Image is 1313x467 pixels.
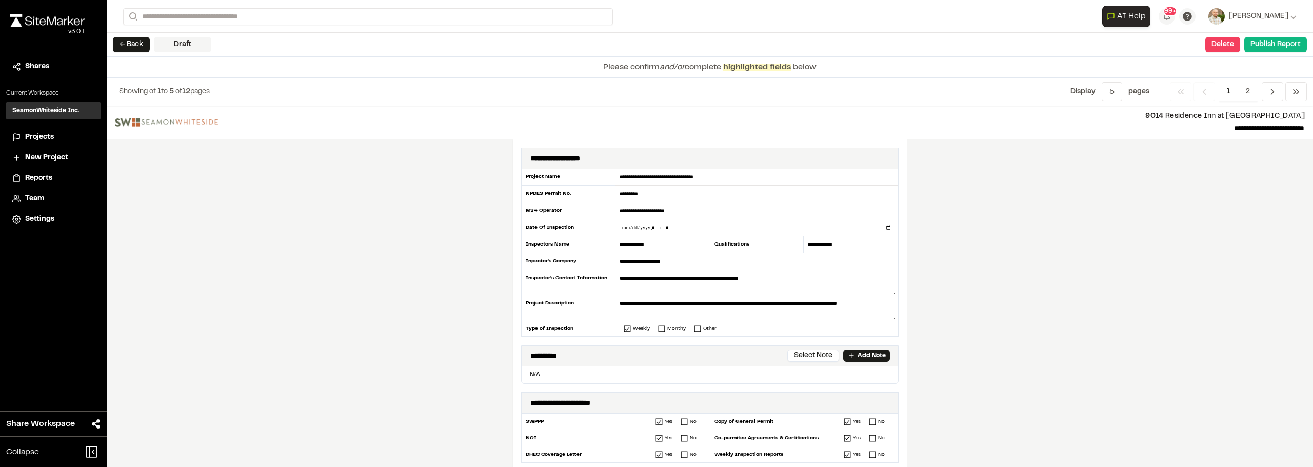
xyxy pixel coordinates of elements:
div: SWPPP [522,414,647,430]
span: Projects [25,132,54,143]
button: Delete [1205,37,1240,52]
a: Reports [12,173,94,184]
div: Qualifications [710,236,804,253]
span: Settings [25,214,54,225]
p: N/A [526,370,894,379]
span: highlighted fields [723,64,791,71]
h3: SeamonWhiteside Inc. [12,106,79,115]
span: and/or [660,64,685,71]
button: Publish Report [1244,37,1307,52]
a: Projects [12,132,94,143]
div: Draft [154,37,211,52]
span: Team [25,193,44,205]
div: Open AI Assistant [1102,6,1155,27]
div: Copy of General Permit [710,414,835,430]
p: Current Workspace [6,89,101,98]
span: 9014 [1145,113,1163,119]
div: Yes [853,451,861,458]
div: No [690,434,697,442]
div: Inspectors Name [521,236,615,253]
span: Reports [25,173,52,184]
span: Collapse [6,446,39,458]
div: MS4 Operator [521,202,615,219]
p: Residence Inn at [GEOGRAPHIC_DATA] [226,111,1305,122]
span: New Project [25,152,68,164]
div: DHEC Coverage Letter [522,446,647,462]
div: No [690,451,697,458]
button: Search [123,8,142,25]
div: Inpector's Company [521,253,615,270]
span: 12 [182,89,190,95]
div: Yes [665,418,672,425]
span: Showing of [119,89,157,95]
span: 1 [1219,82,1238,101]
span: 2 [1238,82,1258,101]
nav: Navigation [1170,82,1307,101]
p: Display [1070,86,1096,97]
div: Inspector's Contact Information [521,270,615,295]
button: 5 [1102,82,1122,101]
a: Settings [12,214,94,225]
div: No [878,451,885,458]
img: file [115,118,218,127]
div: Co-permitee Agreements & Certifications [710,430,835,446]
div: NPDES Permit No. [521,186,615,202]
a: New Project [12,152,94,164]
div: Yes [665,451,672,458]
p: page s [1128,86,1149,97]
div: Weekly Inspection Reports [710,446,835,462]
div: NOI [522,430,647,446]
p: Add Note [858,351,886,360]
div: Project Description [521,295,615,320]
div: Weekly [633,324,650,332]
p: to of pages [119,86,210,97]
div: Yes [853,418,861,425]
div: Other [703,324,717,332]
img: User [1208,8,1225,25]
div: Type of Inspection [521,320,615,336]
button: 99+ [1159,8,1175,25]
div: Project Name [521,169,615,186]
p: Please confirm complete below [603,61,817,73]
span: 5 [169,89,174,95]
div: Yes [853,434,861,442]
div: Date Of Inspection [521,219,615,236]
div: Oh geez...please don't... [10,27,85,36]
span: 99+ [1164,7,1176,16]
button: [PERSON_NAME] [1208,8,1297,25]
div: No [878,434,885,442]
button: Select Note [787,350,839,362]
button: Open AI Assistant [1102,6,1150,27]
img: rebrand.png [10,14,85,27]
div: No [690,418,697,425]
span: Share Workspace [6,418,75,430]
span: Shares [25,61,49,72]
button: ← Back [113,37,150,52]
div: Yes [665,434,672,442]
div: Monthy [667,324,686,332]
a: Shares [12,61,94,72]
span: [PERSON_NAME] [1229,11,1288,22]
span: AI Help [1117,10,1146,23]
div: No [878,418,885,425]
span: 1 [157,89,161,95]
a: Team [12,193,94,205]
